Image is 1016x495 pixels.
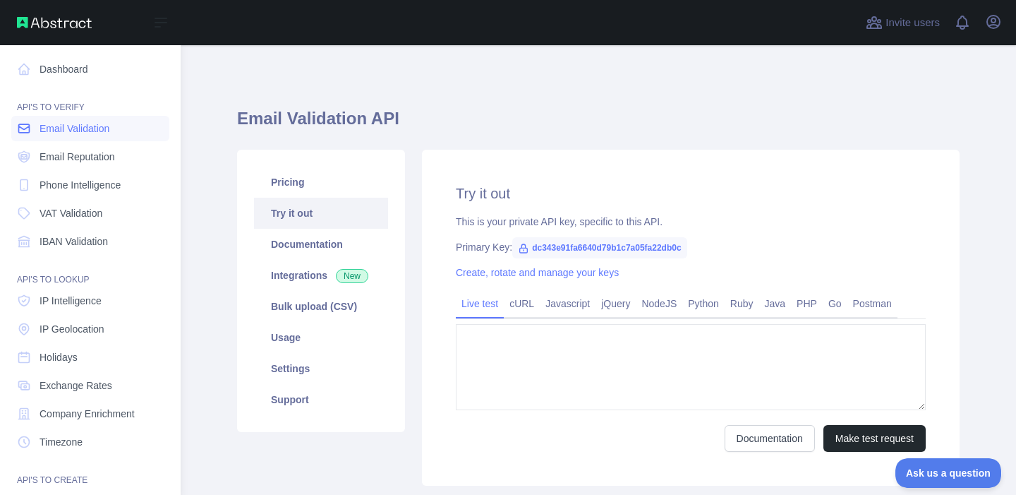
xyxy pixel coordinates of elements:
[336,269,368,283] span: New
[11,316,169,342] a: IP Geolocation
[540,292,595,315] a: Javascript
[40,322,104,336] span: IP Geolocation
[40,407,135,421] span: Company Enrichment
[595,292,636,315] a: jQuery
[759,292,792,315] a: Java
[11,201,169,226] a: VAT Validation
[863,11,943,34] button: Invite users
[254,167,388,198] a: Pricing
[11,401,169,427] a: Company Enrichment
[823,425,926,452] button: Make test request
[725,425,815,452] a: Documentation
[847,292,897,315] a: Postman
[11,373,169,398] a: Exchange Rates
[40,294,102,308] span: IP Intelligence
[504,292,540,315] a: cURL
[40,121,109,136] span: Email Validation
[456,184,926,203] h2: Try it out
[11,85,169,113] div: API'S TO VERIFY
[895,458,1002,488] iframe: Toggle Customer Support
[254,291,388,322] a: Bulk upload (CSV)
[11,56,169,82] a: Dashboard
[254,384,388,415] a: Support
[885,15,940,31] span: Invite users
[636,292,682,315] a: NodeJS
[456,215,926,229] div: This is your private API key, specific to this API.
[11,172,169,198] a: Phone Intelligence
[254,198,388,229] a: Try it out
[456,292,504,315] a: Live test
[40,350,78,364] span: Holidays
[11,116,169,141] a: Email Validation
[11,458,169,486] div: API'S TO CREATE
[456,240,926,254] div: Primary Key:
[40,234,108,249] span: IBAN Validation
[40,206,102,220] span: VAT Validation
[40,378,112,393] span: Exchange Rates
[11,257,169,285] div: API'S TO LOOKUP
[11,429,169,455] a: Timezone
[40,178,121,192] span: Phone Intelligence
[40,150,115,164] span: Email Reputation
[237,107,960,141] h1: Email Validation API
[254,260,388,291] a: Integrations New
[11,345,169,370] a: Holidays
[254,353,388,384] a: Settings
[40,435,83,449] span: Timezone
[17,17,92,28] img: Abstract API
[11,144,169,169] a: Email Reputation
[11,229,169,254] a: IBAN Validation
[791,292,823,315] a: PHP
[823,292,847,315] a: Go
[254,229,388,260] a: Documentation
[725,292,759,315] a: Ruby
[512,237,687,258] span: dc343e91fa6640d79b1c7a05fa22db0c
[456,267,619,278] a: Create, rotate and manage your keys
[682,292,725,315] a: Python
[11,288,169,314] a: IP Intelligence
[254,322,388,353] a: Usage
